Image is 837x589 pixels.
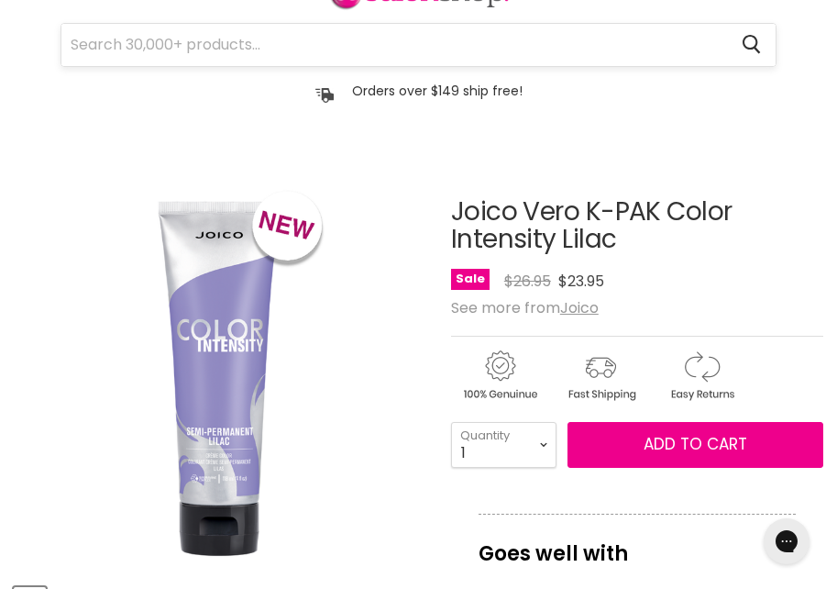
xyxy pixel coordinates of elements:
[352,83,523,99] p: Orders over $149 ship free!
[14,152,431,570] div: Joico Vero K-PAK Color Intensity Lilac image. Click or Scroll to Zoom.
[653,348,750,404] img: returns.gif
[567,422,823,468] button: Add to cart
[558,271,604,292] span: $23.95
[451,348,548,404] img: genuine.gif
[479,514,796,574] p: Goes well with
[451,269,490,290] span: Sale
[644,433,747,455] span: Add to cart
[727,24,776,66] button: Search
[754,512,819,571] iframe: Gorgias live chat messenger
[61,23,776,67] form: Product
[61,24,727,66] input: Search
[451,198,823,255] h1: Joico Vero K-PAK Color Intensity Lilac
[451,297,599,318] span: See more from
[560,297,599,318] a: Joico
[504,271,551,292] span: $26.95
[552,348,649,404] img: shipping.gif
[451,422,556,468] select: Quantity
